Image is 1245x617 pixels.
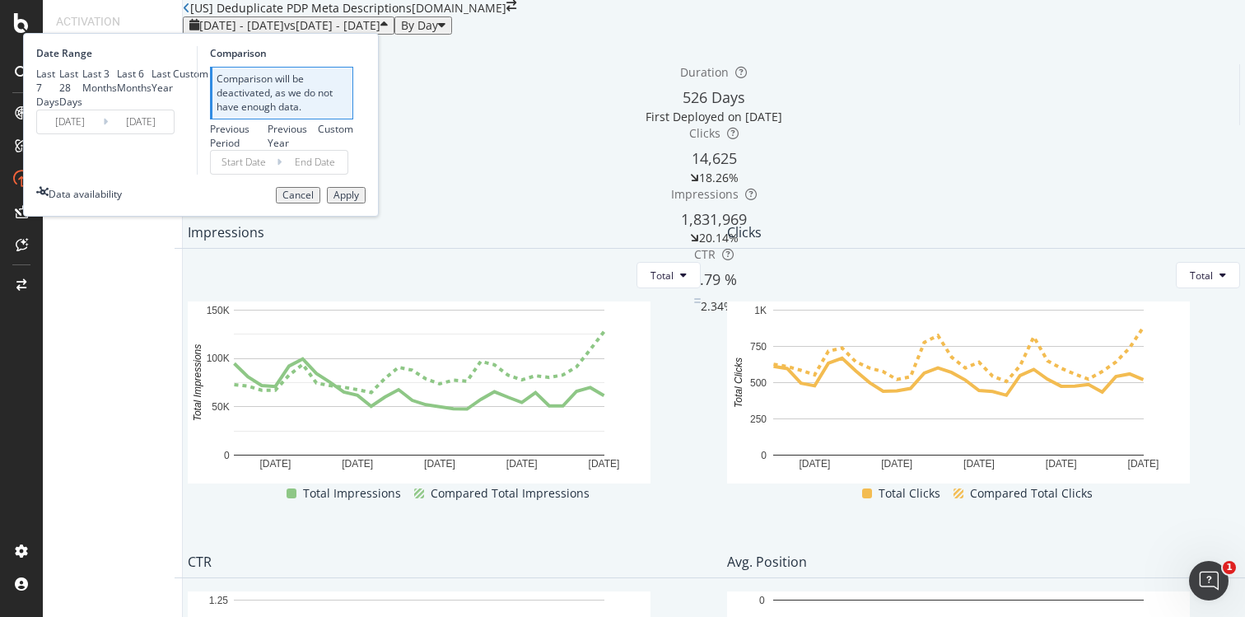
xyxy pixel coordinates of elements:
svg: A chart. [188,301,650,484]
svg: A chart. [727,301,1190,484]
div: Previous Year [268,122,319,150]
span: Compared Total Clicks [970,484,1093,503]
input: Start Date [211,151,277,174]
button: Total [636,262,701,288]
text: [DATE] [259,458,291,470]
iframe: Intercom live chat [1189,561,1229,601]
div: Custom [173,67,208,81]
div: Comparison will be deactivated, as we do not have enough data. [210,67,353,119]
div: Custom [318,122,353,136]
span: Total Clicks [879,484,940,503]
div: Date Range [36,46,193,60]
div: Previous Period [210,122,268,150]
button: By Day [394,16,452,35]
span: By Day [401,17,438,33]
button: Total [1176,262,1240,288]
text: 50K [212,401,229,413]
div: Activation [56,13,169,30]
span: [DATE] - [DATE] [199,17,284,33]
div: Last Year [152,67,173,95]
text: [DATE] [589,458,620,470]
div: 18.26% [699,170,739,186]
span: Compared Total Impressions [431,484,590,503]
div: Last 6 Months [117,67,152,95]
span: Total [650,269,674,283]
div: Cancel [282,189,314,201]
text: Total Impressions [192,344,203,422]
text: [DATE] [506,458,538,470]
div: Comparison [210,46,353,60]
button: Cancel [276,187,320,203]
span: vs [DATE] - [DATE] [284,17,380,33]
a: Click to go back [183,2,190,14]
text: Total Clicks [733,358,744,408]
span: Clicks [689,125,720,141]
text: [DATE] [799,458,830,470]
text: [DATE] [342,458,373,470]
span: Total Impressions [303,484,401,503]
div: Data availability [49,187,122,201]
text: 0 [759,595,765,606]
span: Impressions [671,186,739,202]
text: [DATE] [1046,458,1077,470]
text: 1.25 [209,595,229,606]
text: 250 [750,414,767,425]
text: 500 [750,377,767,389]
div: Avg. position [727,554,807,570]
text: [DATE] [1128,458,1159,470]
div: Clicks [727,224,762,241]
text: 0 [761,450,767,461]
div: First Deployed on [DATE] [188,109,1239,125]
text: 150K [207,305,230,316]
input: End Date [108,110,174,133]
input: Start Date [37,110,103,133]
div: Last 7 Days [36,67,59,109]
text: 100K [207,353,230,364]
text: [DATE] [424,458,455,470]
button: [DATE] - [DATE]vs[DATE] - [DATE] [183,16,394,35]
input: End Date [282,151,347,174]
div: PageWorkers [56,30,169,49]
span: Duration [680,64,729,80]
div: Last 3 Months [82,67,117,95]
text: 1K [754,305,767,316]
span: 14,625 [692,148,737,168]
div: Apply [333,189,359,201]
span: Total [1190,269,1213,283]
div: Last 28 Days [59,67,82,109]
text: 0 [224,450,230,461]
text: [DATE] [963,458,995,470]
button: Apply [327,187,366,203]
text: 750 [750,341,767,353]
span: 526 Days [683,87,745,107]
span: 1,831,969 [681,209,747,229]
span: 1 [1223,561,1236,574]
div: Impressions [188,224,264,241]
div: CTR [188,554,212,570]
text: [DATE] [881,458,912,470]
